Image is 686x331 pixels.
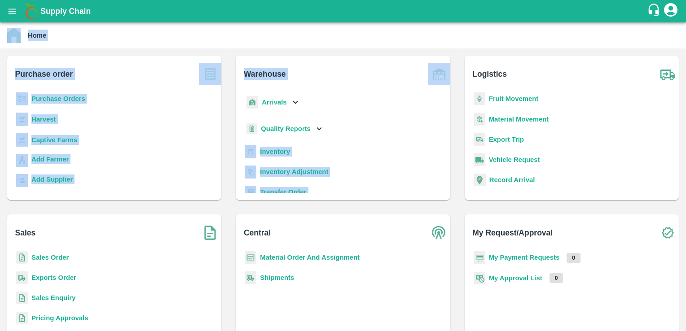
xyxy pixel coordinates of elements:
b: Quality Reports [261,125,311,132]
img: sales [16,312,28,325]
p: 0 [567,253,580,263]
p: 0 [550,273,563,283]
a: Exports Order [31,274,76,281]
b: Purchase order [15,68,73,80]
img: approval [474,271,485,285]
a: Shipments [260,274,294,281]
a: My Payment Requests [489,254,560,261]
img: supplier [16,174,28,187]
div: account of current user [663,2,679,21]
img: sales [16,292,28,305]
a: Material Movement [489,116,549,123]
img: logo [22,2,40,20]
a: Supply Chain [40,5,647,17]
img: qualityReport [246,123,257,135]
img: purchase [199,63,221,85]
img: vehicle [474,153,485,166]
a: Purchase Orders [31,95,85,102]
img: shipments [16,271,28,284]
a: Inventory [260,148,290,155]
div: Arrivals [245,92,300,113]
b: My Request/Approval [472,226,553,239]
b: Logistics [472,68,507,80]
img: sales [16,251,28,264]
img: whInventory [245,145,256,158]
img: whTransfer [245,186,256,199]
a: Record Arrival [489,176,535,183]
a: Fruit Movement [489,95,539,102]
img: home [7,28,21,43]
a: Sales Order [31,254,69,261]
img: centralMaterial [245,251,256,264]
div: customer-support [647,3,663,19]
img: fruit [474,92,485,105]
img: warehouse [428,63,450,85]
b: Warehouse [244,68,286,80]
img: recordArrival [474,174,486,186]
b: Supply Chain [40,7,91,16]
button: open drawer [2,1,22,22]
b: Add Farmer [31,156,69,163]
img: soSales [199,222,221,244]
div: Quality Reports [245,120,324,138]
a: My Approval List [489,274,542,282]
img: truck [656,63,679,85]
img: material [474,113,485,126]
a: Export Trip [489,136,524,143]
b: Sales [15,226,36,239]
img: check [656,222,679,244]
img: whArrival [246,96,258,109]
img: reciept [16,92,28,105]
img: harvest [16,113,28,126]
a: Add Supplier [31,174,73,187]
b: Add Supplier [31,176,73,183]
b: Central [244,226,271,239]
a: Captive Farms [31,136,77,144]
a: Material Order And Assignment [260,254,360,261]
a: Vehicle Request [489,156,540,163]
b: Arrivals [262,99,286,106]
a: Add Farmer [31,154,69,166]
a: Harvest [31,116,56,123]
img: shipments [245,271,256,284]
img: inventory [245,165,256,179]
a: Sales Enquiry [31,294,75,301]
a: Inventory Adjustment [260,168,328,175]
img: central [428,222,450,244]
img: payment [474,251,485,264]
img: harvest [16,133,28,147]
a: Pricing Approvals [31,314,88,322]
img: farmer [16,154,28,167]
img: delivery [474,133,485,146]
b: Home [28,32,46,39]
a: Transfer Order [260,188,306,196]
